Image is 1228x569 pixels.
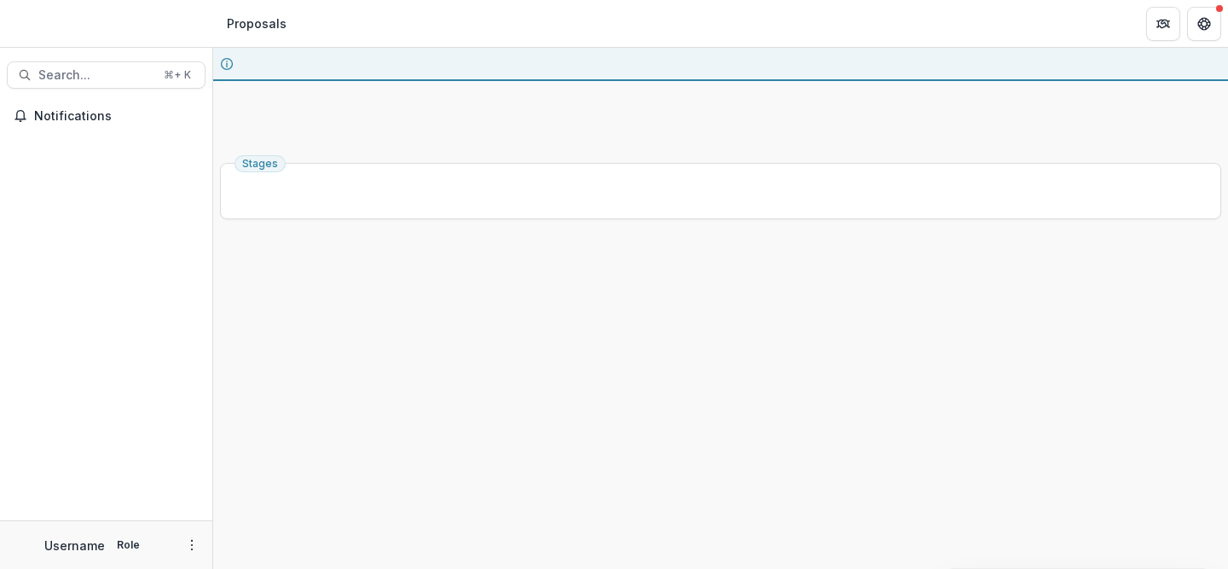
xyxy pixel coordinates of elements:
[182,535,202,555] button: More
[1187,7,1221,41] button: Get Help
[44,537,105,554] p: Username
[112,537,145,553] p: Role
[38,68,153,83] span: Search...
[242,158,278,170] span: Stages
[34,109,199,124] span: Notifications
[7,61,206,89] button: Search...
[160,66,194,84] div: ⌘ + K
[220,11,293,36] nav: breadcrumb
[1146,7,1180,41] button: Partners
[7,102,206,130] button: Notifications
[227,15,287,32] div: Proposals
